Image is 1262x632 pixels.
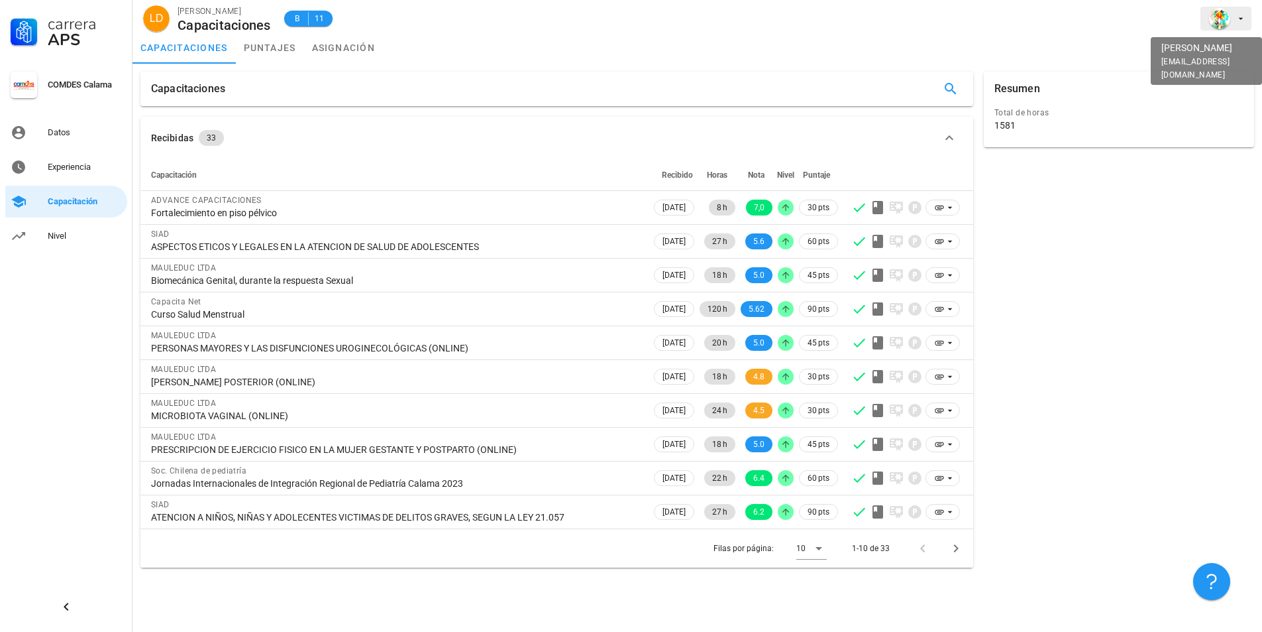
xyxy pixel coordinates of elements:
th: Nota [738,159,775,191]
div: Total de horas [994,106,1243,119]
div: Recibidas [151,131,193,145]
span: MAULEDUC LTDA [151,399,216,408]
div: ATENCION A NIÑOS, NIÑAS Y ADOLECENTES VICTIMAS DE DELITOS GRAVES, SEGUN LA LEY 21.057 [151,511,641,523]
span: 5.0 [753,267,764,283]
span: MAULEDUC LTDA [151,365,216,374]
span: 5.62 [749,301,764,317]
div: 10Filas por página: [796,538,827,559]
button: Página siguiente [944,537,968,560]
span: 30 pts [808,370,829,383]
div: Resumen [994,72,1040,106]
div: Experiencia [48,162,122,172]
div: Capacitaciones [178,18,271,32]
th: Horas [697,159,738,191]
span: 33 [207,130,216,146]
div: PRESCRIPCION DE EJERCICIO FISICO EN LA MUJER GESTANTE Y POSTPARTO (ONLINE) [151,444,641,456]
th: Puntaje [796,159,841,191]
span: 20 h [712,335,727,351]
button: Recibidas 33 [140,117,973,159]
a: Datos [5,117,127,149]
span: 45 pts [808,269,829,282]
span: Horas [707,170,727,180]
span: Recibido [662,170,693,180]
span: MAULEDUC LTDA [151,331,216,340]
a: capacitaciones [132,32,236,64]
span: 7,0 [754,200,764,216]
span: 45 pts [808,438,829,451]
div: Fortalecimiento en piso pélvico [151,207,641,219]
span: Soc. Chilena de pediatría [151,466,246,475]
span: MAULEDUC LTDA [151,263,216,273]
div: COMDES Calama [48,80,122,90]
span: 6.2 [753,504,764,520]
div: 1-10 de 33 [852,542,890,554]
div: avatar [143,5,170,32]
div: avatar [1209,8,1230,29]
span: SIAD [151,229,170,239]
span: [DATE] [662,437,686,452]
div: Capacitación [48,196,122,207]
span: [DATE] [662,369,686,384]
span: 90 pts [808,505,829,519]
span: 27 h [712,504,727,520]
a: Capacitación [5,186,127,218]
span: 45 pts [808,336,829,349]
span: Puntaje [803,170,830,180]
div: Filas por página: [713,529,827,568]
span: [DATE] [662,336,686,350]
div: Datos [48,127,122,138]
a: Nivel [5,220,127,252]
th: Nivel [775,159,796,191]
span: [DATE] [662,403,686,418]
span: [DATE] [662,268,686,283]
span: 18 h [712,436,727,452]
span: Nivel [777,170,794,180]
div: 1581 [994,119,1016,131]
span: B [292,12,303,25]
span: 27 h [712,233,727,249]
span: [DATE] [662,200,686,215]
span: 11 [314,12,325,25]
span: Capacita Net [151,297,201,306]
span: 5.0 [753,436,764,452]
span: LD [150,5,163,32]
span: 30 pts [808,404,829,417]
span: 5.0 [753,335,764,351]
div: PERSONAS MAYORES Y LAS DISFUNCIONES UROGINECOLÓGICAS (ONLINE) [151,342,641,354]
div: [PERSON_NAME] [178,5,271,18]
span: Capacitación [151,170,197,180]
a: Experiencia [5,151,127,183]
span: 18 h [712,267,727,283]
div: ASPECTOS ETICOS Y LEGALES EN LA ATENCION DE SALUD DE ADOLESCENTES [151,241,641,253]
div: Nivel [48,231,122,241]
span: 24 h [712,403,727,418]
span: 8 h [717,200,727,216]
span: ADVANCE CAPACITACIONES [151,196,262,205]
a: asignación [304,32,384,64]
span: 60 pts [808,235,829,248]
div: Capacitaciones [151,72,225,106]
div: Carrera [48,16,122,32]
span: [DATE] [662,471,686,485]
div: APS [48,32,122,48]
span: 6.4 [753,470,764,486]
th: Recibido [651,159,697,191]
div: [PERSON_NAME] POSTERIOR (ONLINE) [151,376,641,388]
span: 22 h [712,470,727,486]
span: [DATE] [662,234,686,249]
span: MAULEDUC LTDA [151,432,216,442]
span: 120 h [708,301,727,317]
span: 5.6 [753,233,764,249]
span: 90 pts [808,302,829,316]
span: 4.5 [753,403,764,418]
span: 30 pts [808,201,829,214]
span: [DATE] [662,505,686,519]
div: 10 [796,542,806,554]
span: [DATE] [662,302,686,316]
a: puntajes [236,32,304,64]
span: Nota [748,170,764,180]
span: 18 h [712,369,727,385]
span: SIAD [151,500,170,509]
span: 60 pts [808,472,829,485]
th: Capacitación [140,159,651,191]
